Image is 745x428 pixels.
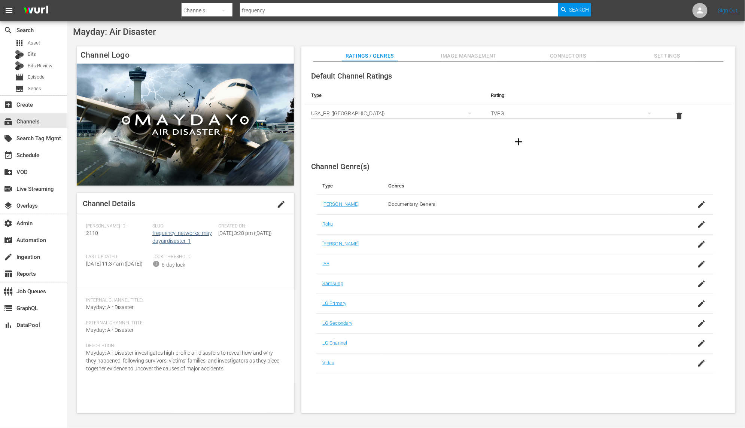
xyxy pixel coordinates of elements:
span: Settings [639,51,696,61]
a: IAB [322,261,329,266]
div: 6-day lock [162,261,185,269]
span: Image Management [441,51,497,61]
span: DataPool [4,321,13,330]
span: [PERSON_NAME] ID: [86,223,149,229]
th: Rating [485,86,665,104]
div: Bits Review [15,61,24,70]
span: [DATE] 11:37 am ([DATE]) [86,261,143,267]
span: Description: [86,343,281,349]
span: menu [4,6,13,15]
span: Mayday: Air Disaster [73,27,156,37]
a: Roku [322,221,333,227]
th: Genres [383,177,669,195]
span: Channel Genre(s) [311,162,370,171]
div: TVPG [491,103,659,124]
a: LG Primary [322,300,346,306]
span: Ratings / Genres [342,51,398,61]
span: Channels [4,117,13,126]
span: Lock Threshold: [152,254,215,260]
a: [PERSON_NAME] [322,201,359,207]
a: frequency_networks_maydayairdisaster_1 [152,230,212,244]
span: Channel Details [83,199,135,208]
table: simple table [305,86,732,128]
span: Overlays [4,201,13,210]
span: info [152,260,160,267]
span: Bits [28,51,36,58]
span: Bits Review [28,62,52,70]
button: delete [670,107,688,125]
div: USA_PR ([GEOGRAPHIC_DATA]) [311,103,479,124]
span: Default Channel Ratings [311,71,392,80]
a: Samsung [322,281,343,286]
span: 2110 [86,230,98,236]
a: Sign Out [718,7,738,13]
span: Slug: [152,223,215,229]
span: Ingestion [4,253,13,262]
span: External Channel Title: [86,320,281,326]
span: GraphQL [4,304,13,313]
a: Vidaa [322,360,335,366]
span: Admin [4,219,13,228]
div: Bits [15,50,24,59]
a: LG Secondary [322,320,353,326]
span: Episode [15,73,24,82]
span: VOD [4,168,13,177]
img: ans4CAIJ8jUAAAAAAAAAAAAAAAAAAAAAAAAgQb4GAAAAAAAAAAAAAAAAAAAAAAAAJMjXAAAAAAAAAAAAAAAAAAAAAAAAgAT5G... [18,2,54,19]
img: Mayday: Air Disaster [77,64,294,186]
span: [DATE] 3:28 pm ([DATE]) [218,230,272,236]
span: Connectors [540,51,596,61]
span: Last Updated: [86,254,149,260]
span: Episode [28,73,45,81]
span: Schedule [4,151,13,160]
span: Job Queues [4,287,13,296]
span: Mayday: Air Disaster [86,327,134,333]
span: Created On: [218,223,281,229]
span: Asset [15,39,24,48]
span: Mayday: Air Disaster investigates high-profile air disasters to reveal how and why they happened,... [86,350,279,372]
button: Search [558,3,591,16]
span: Search [4,26,13,35]
span: Automation [4,236,13,245]
span: Asset [28,39,40,47]
span: Mayday: Air Disaster [86,304,134,310]
th: Type [305,86,485,104]
th: Type [316,177,383,195]
span: Search Tag Mgmt [4,134,13,143]
span: Reports [4,269,13,278]
span: Series [15,84,24,93]
span: Search [569,3,589,16]
span: Live Streaming [4,184,13,193]
span: delete [675,111,684,120]
span: Internal Channel Title: [86,297,281,303]
button: edit [272,195,290,213]
a: LG Channel [322,340,347,346]
h4: Channel Logo [77,46,294,64]
a: [PERSON_NAME] [322,241,359,247]
span: edit [277,200,286,209]
span: Series [28,85,41,92]
span: Create [4,100,13,109]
